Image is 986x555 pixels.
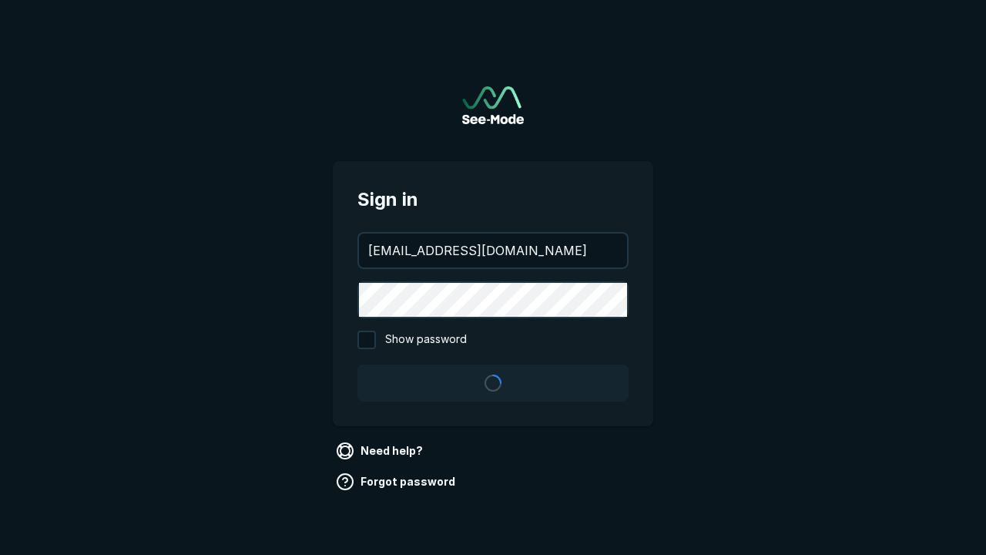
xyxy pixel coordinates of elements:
input: your@email.com [359,234,627,267]
a: Need help? [333,439,429,463]
a: Forgot password [333,469,461,494]
a: Go to sign in [462,86,524,124]
span: Show password [385,331,467,349]
img: See-Mode Logo [462,86,524,124]
span: Sign in [357,186,629,214]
